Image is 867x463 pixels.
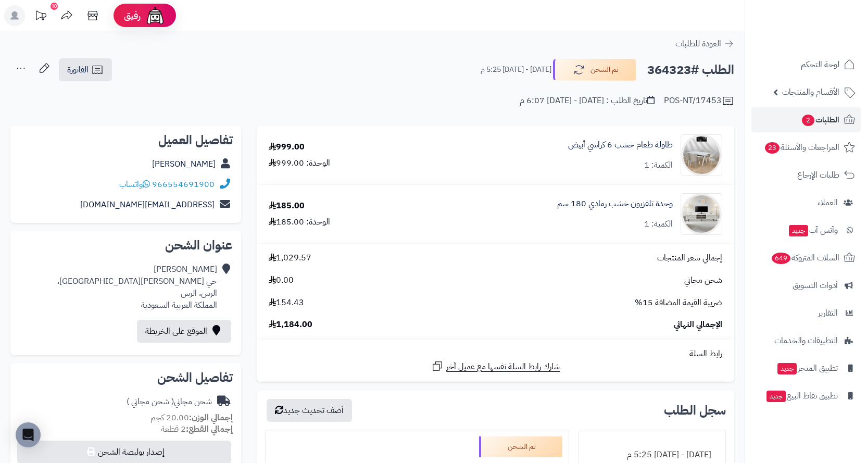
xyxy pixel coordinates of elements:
[674,319,722,331] span: الإجمالي النهائي
[19,134,233,146] h2: تفاصيل العميل
[446,361,560,373] span: شارك رابط السلة نفسها مع عميل آخر
[553,59,636,81] button: تم الشحن
[186,423,233,435] strong: إجمالي القطع:
[269,157,330,169] div: الوحدة: 999.00
[269,141,305,153] div: 999.00
[267,399,352,422] button: أضف تحديث جديد
[789,225,808,236] span: جديد
[269,252,311,264] span: 1,029.57
[152,178,215,191] a: 966554691900
[751,356,861,381] a: تطبيق المتجرجديد
[818,306,838,320] span: التقارير
[782,85,839,99] span: الأقسام والمنتجات
[751,218,861,243] a: وآتس آبجديد
[681,134,722,176] img: 1749985231-1-90x90.jpg
[568,139,673,151] a: طاولة طعام خشب 6 كراسي أبيض
[788,223,838,237] span: وآتس آب
[751,135,861,160] a: المراجعات والأسئلة23
[751,52,861,77] a: لوحة التحكم
[19,371,233,384] h2: تفاصيل الشحن
[481,65,551,75] small: [DATE] - [DATE] 5:25 م
[751,162,861,187] a: طلبات الإرجاع
[137,320,231,343] a: الموقع على الخريطة
[479,436,562,457] div: تم الشحن
[664,95,734,107] div: POS-NT/17453
[776,361,838,376] span: تطبيق المتجر
[59,58,112,81] a: الفاتورة
[150,411,233,424] small: 20.00 كجم
[644,218,673,230] div: الكمية: 1
[269,319,312,331] span: 1,184.00
[797,168,839,182] span: طلبات الإرجاع
[557,198,673,210] a: وحدة تلفزيون خشب رمادي 180 سم
[751,245,861,270] a: السلات المتروكة649
[19,239,233,252] h2: عنوان الشحن
[675,37,734,50] a: العودة للطلبات
[751,273,861,298] a: أدوات التسويق
[664,404,726,417] h3: سجل الطلب
[772,253,790,264] span: 649
[80,198,215,211] a: [EMAIL_ADDRESS][DOMAIN_NAME]
[145,5,166,26] img: ai-face.png
[16,422,41,447] div: Open Intercom Messenger
[124,9,141,22] span: رفيق
[261,348,730,360] div: رابط السلة
[684,274,722,286] span: شحن مجاني
[675,37,721,50] span: العودة للطلبات
[127,396,212,408] div: شحن مجاني
[751,301,861,326] a: التقارير
[764,140,839,155] span: المراجعات والأسئلة
[657,252,722,264] span: إجمالي سعر المنتجات
[818,195,838,210] span: العملاء
[767,391,786,402] span: جديد
[681,193,722,235] img: 1750495956-220601011471-90x90.jpg
[269,297,304,309] span: 154.43
[765,142,780,154] span: 23
[801,57,839,72] span: لوحة التحكم
[520,95,655,107] div: تاريخ الطلب : [DATE] - [DATE] 6:07 م
[127,395,174,408] span: ( شحن مجاني )
[67,64,89,76] span: الفاتورة
[28,5,54,29] a: تحديثات المنصة
[777,363,797,374] span: جديد
[644,159,673,171] div: الكمية: 1
[269,274,294,286] span: 0.00
[119,178,150,191] a: واتساب
[152,158,216,170] a: [PERSON_NAME]
[765,389,838,403] span: تطبيق نقاط البيع
[269,216,330,228] div: الوحدة: 185.00
[647,59,734,81] h2: الطلب #364323
[751,328,861,353] a: التطبيقات والخدمات
[771,251,839,265] span: السلات المتروكة
[269,200,305,212] div: 185.00
[802,115,814,126] span: 2
[431,360,560,373] a: شارك رابط السلة نفسها مع عميل آخر
[774,333,838,348] span: التطبيقات والخدمات
[161,423,233,435] small: 2 قطعة
[801,112,839,127] span: الطلبات
[751,383,861,408] a: تطبيق نقاط البيعجديد
[793,278,838,293] span: أدوات التسويق
[57,264,217,311] div: [PERSON_NAME] حي [PERSON_NAME][GEOGRAPHIC_DATA]، الرس، الرس المملكة العربية السعودية
[635,297,722,309] span: ضريبة القيمة المضافة 15%
[751,190,861,215] a: العملاء
[51,3,58,10] div: 10
[189,411,233,424] strong: إجمالي الوزن:
[751,107,861,132] a: الطلبات2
